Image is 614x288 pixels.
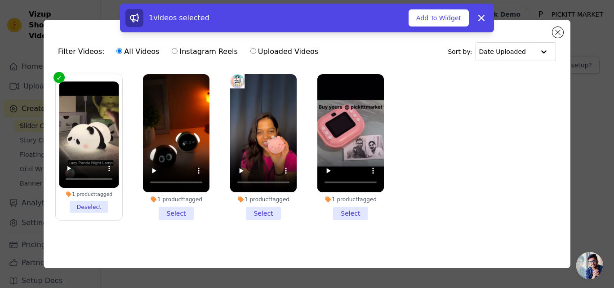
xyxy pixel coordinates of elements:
label: Instagram Reels [171,46,238,58]
div: Sort by: [448,42,556,61]
label: All Videos [116,46,160,58]
button: Add To Widget [409,9,469,27]
div: 1 product tagged [230,196,297,203]
div: 1 product tagged [143,196,209,203]
a: Open chat [576,252,603,279]
div: 1 product tagged [59,191,119,197]
div: Filter Videos: [58,41,323,62]
label: Uploaded Videos [250,46,319,58]
span: 1 videos selected [149,13,209,22]
div: 1 product tagged [317,196,384,203]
